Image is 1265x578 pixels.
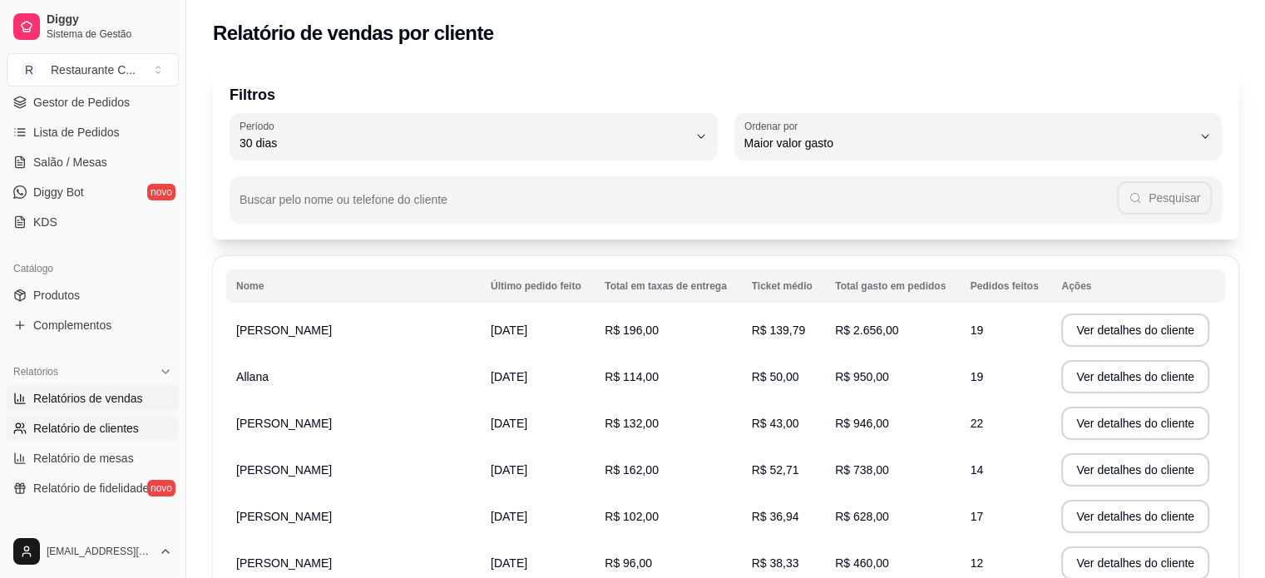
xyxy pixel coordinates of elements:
span: [PERSON_NAME] [236,556,332,570]
span: R$ 738,00 [835,463,889,477]
span: [DATE] [491,370,527,383]
div: Restaurante C ... [51,62,136,78]
span: [DATE] [491,324,527,337]
span: [DATE] [491,463,527,477]
a: Gestor de Pedidos [7,89,179,116]
span: [DATE] [491,556,527,570]
span: R$ 102,00 [605,510,659,523]
span: R$ 162,00 [605,463,659,477]
span: Relatórios [13,365,58,378]
span: [PERSON_NAME] [236,510,332,523]
a: DiggySistema de Gestão [7,7,179,47]
th: Ações [1051,269,1225,303]
button: Ver detalhes do cliente [1061,314,1209,347]
a: Lista de Pedidos [7,119,179,146]
button: Ordenar porMaior valor gasto [734,113,1223,160]
span: 19 [971,370,984,383]
span: Diggy [47,12,172,27]
button: Select a team [7,53,179,86]
span: Allana [236,370,269,383]
span: R [21,62,37,78]
span: R$ 52,71 [752,463,799,477]
span: Lista de Pedidos [33,124,120,141]
span: Maior valor gasto [744,135,1193,151]
span: 12 [971,556,984,570]
th: Total em taxas de entrega [595,269,741,303]
span: Relatório de clientes [33,420,139,437]
a: Complementos [7,312,179,338]
th: Último pedido feito [481,269,595,303]
span: [PERSON_NAME] [236,463,332,477]
span: R$ 139,79 [752,324,806,337]
span: R$ 950,00 [835,370,889,383]
button: Ver detalhes do cliente [1061,407,1209,440]
span: R$ 114,00 [605,370,659,383]
a: Diggy Botnovo [7,179,179,205]
span: R$ 2.656,00 [835,324,898,337]
p: Filtros [230,83,1222,106]
span: [DATE] [491,417,527,430]
span: R$ 36,94 [752,510,799,523]
button: Ver detalhes do cliente [1061,500,1209,533]
span: R$ 196,00 [605,324,659,337]
button: [EMAIL_ADDRESS][DOMAIN_NAME] [7,531,179,571]
th: Total gasto em pedidos [825,269,961,303]
a: Salão / Mesas [7,149,179,175]
span: Gestor de Pedidos [33,94,130,111]
a: Relatório de fidelidadenovo [7,475,179,501]
a: Relatório de clientes [7,415,179,442]
span: R$ 96,00 [605,556,652,570]
span: Diggy Bot [33,184,84,200]
h2: Relatório de vendas por cliente [213,20,494,47]
th: Ticket médio [742,269,826,303]
span: R$ 460,00 [835,556,889,570]
div: Catálogo [7,255,179,282]
span: 17 [971,510,984,523]
span: Complementos [33,317,111,333]
span: 30 dias [240,135,688,151]
a: Relatório de mesas [7,445,179,472]
span: R$ 50,00 [752,370,799,383]
th: Pedidos feitos [961,269,1052,303]
span: Sistema de Gestão [47,27,172,41]
span: Salão / Mesas [33,154,107,170]
span: [PERSON_NAME] [236,417,332,430]
span: [DATE] [491,510,527,523]
button: Ver detalhes do cliente [1061,453,1209,487]
span: 19 [971,324,984,337]
span: R$ 43,00 [752,417,799,430]
label: Ordenar por [744,119,803,133]
span: KDS [33,214,57,230]
label: Período [240,119,279,133]
div: Gerenciar [7,521,179,548]
a: Produtos [7,282,179,309]
span: R$ 946,00 [835,417,889,430]
span: Relatórios de vendas [33,390,143,407]
span: R$ 132,00 [605,417,659,430]
span: [EMAIL_ADDRESS][DOMAIN_NAME] [47,545,152,558]
th: Nome [226,269,481,303]
span: R$ 628,00 [835,510,889,523]
span: 22 [971,417,984,430]
span: Relatório de mesas [33,450,134,467]
a: KDS [7,209,179,235]
button: Período30 dias [230,113,718,160]
input: Buscar pelo nome ou telefone do cliente [240,198,1117,215]
span: Relatório de fidelidade [33,480,149,496]
span: 14 [971,463,984,477]
span: [PERSON_NAME] [236,324,332,337]
span: Produtos [33,287,80,304]
span: R$ 38,33 [752,556,799,570]
a: Relatórios de vendas [7,385,179,412]
button: Ver detalhes do cliente [1061,360,1209,393]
